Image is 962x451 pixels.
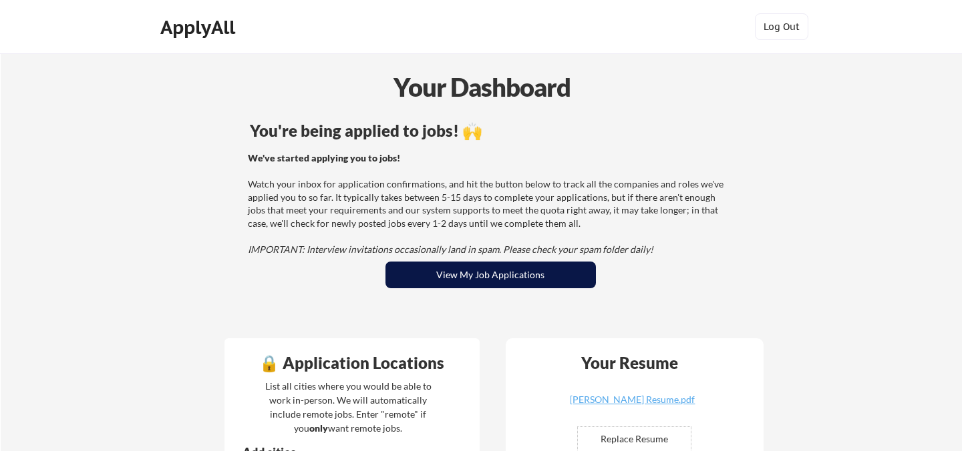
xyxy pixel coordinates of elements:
[248,244,653,255] em: IMPORTANT: Interview invitations occasionally land in spam. Please check your spam folder daily!
[160,16,239,39] div: ApplyAll
[564,355,696,371] div: Your Resume
[248,152,400,163] strong: We've started applying you to jobs!
[257,379,440,435] div: List all cities where you would be able to work in-person. We will automatically include remote j...
[385,262,596,288] button: View My Job Applications
[553,395,712,416] a: [PERSON_NAME] Resume.pdf
[228,355,476,371] div: 🔒 Application Locations
[250,123,732,139] div: You're being applied to jobs! 🙌
[248,151,730,256] div: Watch your inbox for application confirmations, and hit the button below to track all the compani...
[309,422,328,434] strong: only
[755,13,808,40] button: Log Out
[553,395,712,404] div: [PERSON_NAME] Resume.pdf
[1,68,962,106] div: Your Dashboard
